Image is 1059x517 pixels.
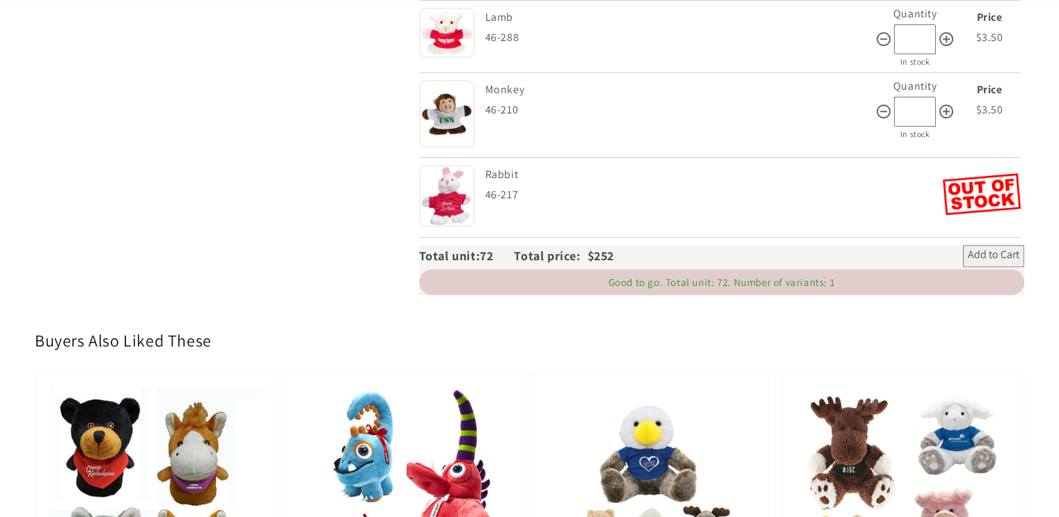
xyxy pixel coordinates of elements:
[893,79,937,93] label: Quantity
[875,127,955,142] div: In stock
[485,100,875,120] div: 46-210
[958,80,1021,100] div: Price
[419,165,475,227] img: Rabbit
[419,245,588,267] div: Total unit: Total price:
[943,173,1021,215] img: Out of Stock Rabbit
[485,8,872,28] div: Lamb
[485,28,875,48] div: 46-288
[968,248,1019,264] span: Add to Cart
[35,330,1024,351] h2: Buyers Also Liked These
[485,80,872,100] div: Monkey
[893,6,937,21] label: Quantity
[975,30,1003,45] span: $3.50
[485,165,940,185] div: Rabbit
[963,245,1024,267] button: Add to Cart
[588,248,614,264] span: $252
[875,54,955,70] div: In stock
[419,8,475,58] img: Lamb
[480,248,514,264] span: 72
[958,8,1021,28] div: Price
[419,80,475,147] img: Monkey
[975,102,1003,117] span: $3.50
[609,276,835,289] span: Good to go. Total unit: 72. Number of variants: 1
[485,185,943,205] div: 46-217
